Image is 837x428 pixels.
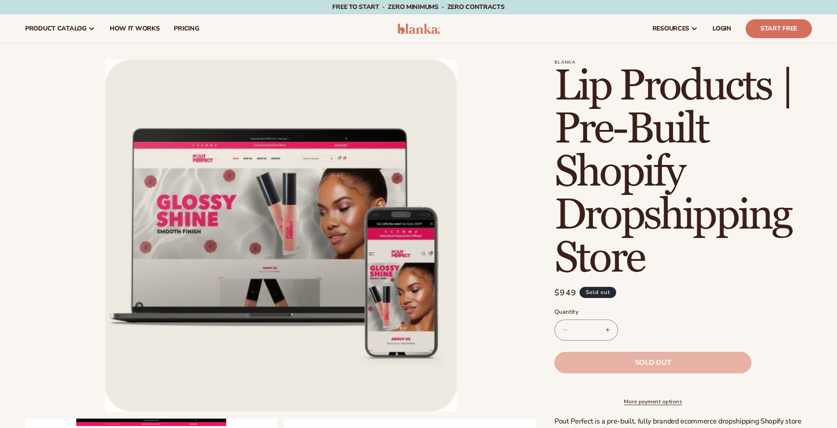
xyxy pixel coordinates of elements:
[652,25,689,32] span: resources
[332,3,504,11] span: Free to start · ZERO minimums · ZERO contracts
[18,14,103,43] a: product catalog
[174,25,199,32] span: pricing
[25,25,86,32] span: product catalog
[645,14,705,43] a: resources
[705,14,738,43] a: LOGIN
[746,19,812,38] a: Start Free
[635,359,671,366] span: Sold out
[554,308,751,317] label: Quantity
[554,60,812,65] p: Blanka
[579,287,616,298] span: Sold out
[554,352,751,373] button: Sold out
[103,14,167,43] a: How It Works
[713,25,731,32] span: LOGIN
[554,287,576,299] span: $949
[167,14,206,43] a: pricing
[554,398,751,406] a: More payment options
[554,65,812,280] h1: Lip Products | Pre-Built Shopify Dropshipping Store
[110,25,160,32] span: How It Works
[397,23,440,34] img: logo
